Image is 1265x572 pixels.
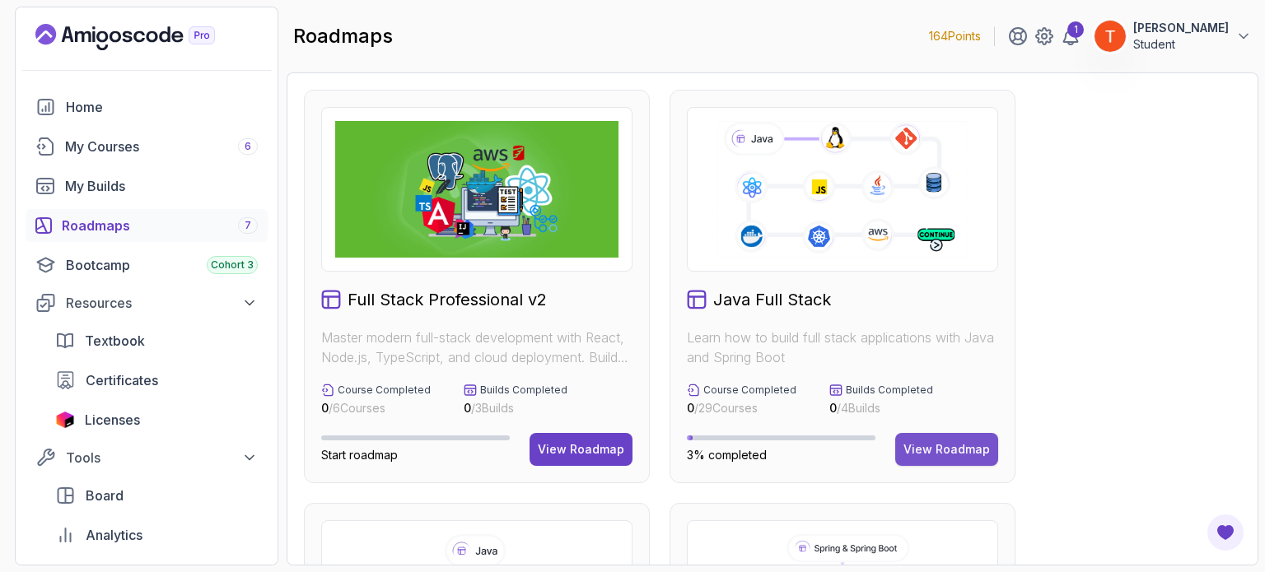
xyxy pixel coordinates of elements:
[321,401,329,415] span: 0
[348,288,547,311] h2: Full Stack Professional v2
[65,137,258,156] div: My Courses
[55,412,75,428] img: jetbrains icon
[245,140,251,153] span: 6
[480,384,567,397] p: Builds Completed
[66,255,258,275] div: Bootcamp
[66,293,258,313] div: Resources
[538,441,624,458] div: View Roadmap
[829,401,837,415] span: 0
[338,384,431,397] p: Course Completed
[1206,513,1245,552] button: Open Feedback Button
[321,400,431,416] p: / 6 Courses
[713,288,831,311] h2: Java Full Stack
[45,479,268,512] a: board
[464,400,567,416] p: / 3 Builds
[1095,21,1126,52] img: user profile image
[321,448,398,462] span: Start roadmap
[687,448,767,462] span: 3% completed
[45,403,268,436] a: licenses
[1067,21,1084,38] div: 1
[1133,20,1229,36] p: [PERSON_NAME]
[62,216,258,235] div: Roadmaps
[26,170,268,202] a: builds
[86,370,158,390] span: Certificates
[26,288,268,318] button: Resources
[45,519,268,551] a: analytics
[211,258,254,272] span: Cohort 3
[26,249,268,281] a: bootcamp
[85,331,145,351] span: Textbook
[86,486,124,505] span: Board
[687,401,694,415] span: 0
[85,410,140,430] span: Licenses
[45,324,268,357] a: textbook
[26,130,268,163] a: courses
[26,91,268,123] a: home
[1061,26,1081,46] a: 1
[530,433,632,466] button: View Roadmap
[65,176,258,196] div: My Builds
[1133,36,1229,53] p: Student
[66,97,258,117] div: Home
[703,384,796,397] p: Course Completed
[45,364,268,397] a: certificates
[829,400,933,416] p: / 4 Builds
[35,24,253,50] a: Landing page
[335,121,618,258] img: Full Stack Professional v2
[929,28,981,44] p: 164 Points
[903,441,990,458] div: View Roadmap
[245,219,251,232] span: 7
[293,23,393,49] h2: roadmaps
[321,328,632,367] p: Master modern full-stack development with React, Node.js, TypeScript, and cloud deployment. Build...
[66,448,258,467] div: Tools
[846,384,933,397] p: Builds Completed
[464,401,471,415] span: 0
[86,525,142,545] span: Analytics
[687,328,998,367] p: Learn how to build full stack applications with Java and Spring Boot
[687,400,796,416] p: / 29 Courses
[895,433,998,466] button: View Roadmap
[1094,20,1252,53] button: user profile image[PERSON_NAME]Student
[26,443,268,472] button: Tools
[26,209,268,242] a: roadmaps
